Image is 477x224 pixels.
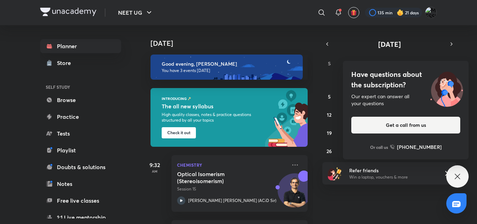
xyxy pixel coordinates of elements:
[40,127,121,140] a: Tests
[378,39,401,49] span: [DATE]
[40,81,121,93] h6: SELF STUDY
[349,174,435,180] p: Win a laptop, vouchers & more
[177,186,287,192] p: Session 15
[40,143,121,157] a: Playlist
[408,60,411,67] abbr: Thursday
[188,197,276,204] p: [PERSON_NAME] [PERSON_NAME] (ACiD Sir)
[351,117,460,133] button: Get a call from us
[162,102,254,110] h5: The all new syllabus
[370,144,388,150] p: Or call us
[57,59,75,67] div: Store
[448,60,451,67] abbr: Saturday
[327,111,331,118] abbr: October 12, 2025
[162,61,296,67] h6: Good evening, [PERSON_NAME]
[324,145,335,157] button: October 26, 2025
[40,39,121,53] a: Planner
[40,56,121,70] a: Store
[188,96,191,101] img: feature
[114,6,157,20] button: NEET UG
[388,60,392,67] abbr: Wednesday
[328,60,331,67] abbr: Sunday
[40,8,96,18] a: Company Logo
[327,130,332,136] abbr: October 19, 2025
[351,69,460,90] h4: Have questions about the subscription?
[351,9,357,16] img: avatar
[177,171,264,185] h5: Optical Isomerism (Stereoisomerism)
[40,194,121,208] a: Free live classes
[162,96,187,101] p: INTRODUCING
[151,39,315,48] h4: [DATE]
[141,169,169,173] p: AM
[162,127,196,138] button: Check it out
[141,161,169,169] h5: 9:32
[40,8,96,16] img: Company Logo
[328,166,342,180] img: referral
[162,112,252,123] p: High quality classes, notes & practice questions structured by all your topics
[40,160,121,174] a: Doubts & solutions
[397,143,442,151] h6: [PHONE_NUMBER]
[324,91,335,102] button: October 5, 2025
[348,7,359,18] button: avatar
[40,110,121,124] a: Practice
[425,69,469,107] img: ttu_illustration_new.svg
[390,143,442,151] a: [PHONE_NUMBER]
[151,55,303,80] img: evening
[347,60,352,67] abbr: Monday
[328,93,331,100] abbr: October 5, 2025
[40,177,121,191] a: Notes
[368,60,371,67] abbr: Tuesday
[326,148,332,154] abbr: October 26, 2025
[425,7,437,19] img: MESSI
[397,9,404,16] img: streak
[428,60,431,67] abbr: Friday
[324,109,335,120] button: October 12, 2025
[324,127,335,138] button: October 19, 2025
[351,93,460,107] div: Our expert can answer all your questions
[349,167,435,174] h6: Refer friends
[162,68,296,73] p: You have 3 events [DATE]
[332,39,447,49] button: [DATE]
[278,177,311,211] img: Avatar
[177,161,287,169] p: Chemistry
[40,93,121,107] a: Browse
